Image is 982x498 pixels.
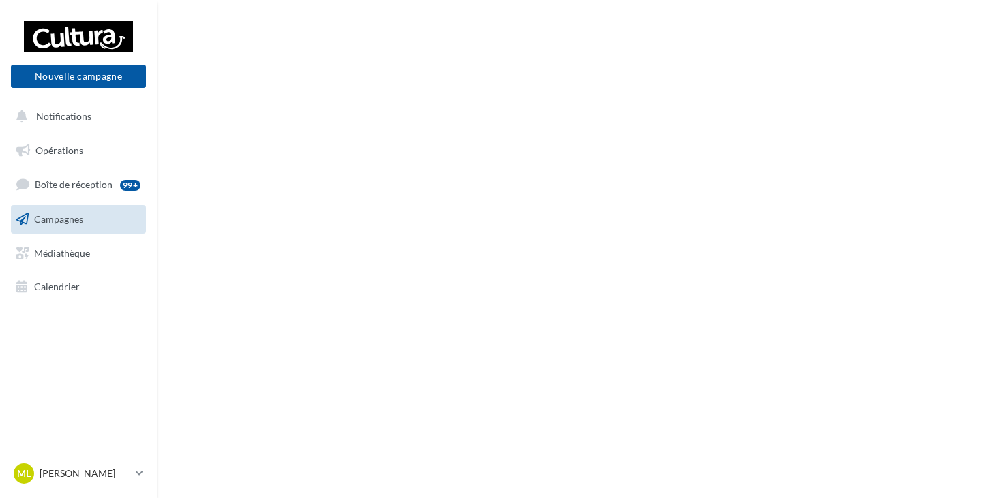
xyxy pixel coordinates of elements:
div: 99+ [120,180,140,191]
span: ML [17,467,31,480]
a: ML [PERSON_NAME] [11,461,146,486]
button: Notifications [8,102,143,131]
a: Calendrier [8,273,149,301]
span: Boîte de réception [35,178,113,190]
span: Campagnes [34,213,83,225]
span: Opérations [35,144,83,156]
a: Boîte de réception99+ [8,170,149,199]
a: Médiathèque [8,239,149,268]
span: Notifications [36,110,91,122]
p: [PERSON_NAME] [40,467,130,480]
span: Médiathèque [34,247,90,258]
a: Opérations [8,136,149,165]
span: Calendrier [34,281,80,292]
a: Campagnes [8,205,149,234]
button: Nouvelle campagne [11,65,146,88]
